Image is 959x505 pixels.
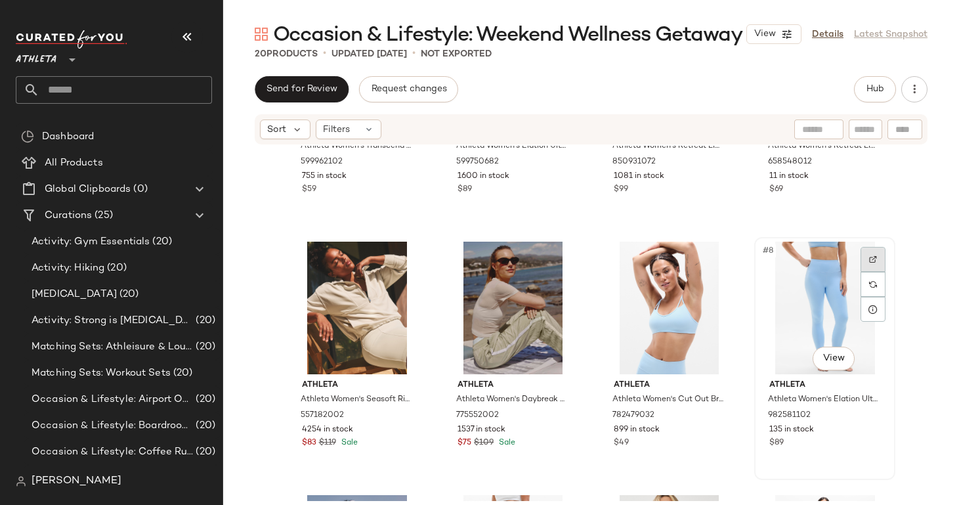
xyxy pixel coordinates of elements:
[458,184,472,196] span: $89
[323,123,350,137] span: Filters
[255,49,266,59] span: 20
[456,410,499,422] span: 775552002
[16,45,56,68] span: Athleta
[612,410,654,422] span: 782479032
[32,261,104,276] span: Activity: Hiking
[813,347,855,370] button: View
[761,244,776,257] span: #8
[319,437,336,449] span: $119
[301,156,343,168] span: 599962102
[331,47,407,61] p: updated [DATE]
[302,380,413,391] span: Athleta
[255,76,349,102] button: Send for Review
[302,171,347,183] span: 755 in stock
[45,182,131,197] span: Global Clipboards
[768,156,812,168] span: 658548012
[266,84,337,95] span: Send for Review
[104,261,127,276] span: (20)
[301,410,344,422] span: 557182002
[614,424,660,436] span: 899 in stock
[458,437,471,449] span: $75
[456,156,499,168] span: 599750682
[458,380,568,391] span: Athleta
[869,280,877,288] img: svg%3e
[474,437,494,449] span: $109
[32,340,193,355] span: Matching Sets: Athleisure & Lounge Sets
[768,141,879,152] span: Athleta Women's Retreat Linen Mid Rise 4" Short Undyed Size XXS
[16,30,127,49] img: cfy_white_logo.C9jOOHJF.svg
[456,141,567,152] span: Athleta Women's Elation Ultra High Rise 7/8 Legging [PERSON_NAME] Size XXS
[21,130,34,143] img: svg%3e
[603,242,735,374] img: cn60294414.jpg
[32,418,193,433] span: Occasion & Lifestyle: Boardroom to Barre
[267,123,286,137] span: Sort
[193,445,215,460] span: (20)
[759,242,891,374] img: cn59833083.jpg
[421,47,492,61] p: Not Exported
[339,439,358,447] span: Sale
[273,22,742,49] span: Occasion & Lifestyle: Weekend Wellness Getaway
[458,424,505,436] span: 1537 in stock
[768,410,811,422] span: 982581102
[302,437,316,449] span: $83
[255,28,268,41] img: svg%3e
[302,424,353,436] span: 4254 in stock
[32,445,193,460] span: Occasion & Lifestyle: Coffee Run
[45,156,103,171] span: All Products
[768,394,879,406] span: Athleta Women's Elation Ultra High Rise 7/8 Legging Mist Blue Size S
[302,184,316,196] span: $59
[193,313,215,328] span: (20)
[612,156,656,168] span: 850931072
[754,29,776,39] span: View
[854,76,896,102] button: Hub
[32,366,171,381] span: Matching Sets: Workout Sets
[131,182,147,197] span: (0)
[32,287,117,302] span: [MEDICAL_DATA]
[291,242,423,374] img: cn59343332.jpg
[769,380,880,391] span: Athleta
[323,46,326,62] span: •
[32,392,193,407] span: Occasion & Lifestyle: Airport Outfits
[193,340,215,355] span: (20)
[359,76,458,102] button: Request changes
[496,439,515,447] span: Sale
[370,84,446,95] span: Request changes
[32,473,121,489] span: [PERSON_NAME]
[812,28,843,41] a: Details
[866,84,884,95] span: Hub
[45,208,92,223] span: Curations
[301,141,412,152] span: Athleta Women's Transcend Scoop Built-In Bra Tank [PERSON_NAME] Size S
[301,394,412,406] span: Athleta Women's Seasoft Rib 1/4 Zip Popover Bone Size XXS
[869,255,877,263] img: svg%3e
[32,234,150,250] span: Activity: Gym Essentials
[769,437,784,449] span: $89
[769,424,814,436] span: 135 in stock
[614,171,664,183] span: 1081 in stock
[42,129,94,144] span: Dashboard
[458,171,509,183] span: 1600 in stock
[255,47,318,61] div: Products
[769,171,809,183] span: 11 in stock
[171,366,193,381] span: (20)
[612,394,723,406] span: Athleta Women's Cut Out Bra A-C Mist Blue Size XS
[117,287,139,302] span: (20)
[769,184,783,196] span: $69
[612,141,723,152] span: Athleta Women's Retreat Linen Top Undyed Size M
[150,234,172,250] span: (20)
[614,380,725,391] span: Athleta
[92,208,113,223] span: (25)
[16,476,26,487] img: svg%3e
[32,313,193,328] span: Activity: Strong is [MEDICAL_DATA]
[193,418,215,433] span: (20)
[456,394,567,406] span: Athleta Women's Daybreak Mid Rise Parachute Jogger Ecru/Bright White Petite Size M
[412,46,416,62] span: •
[193,392,215,407] span: (20)
[447,242,579,374] img: cn59990400.jpg
[746,24,801,44] button: View
[822,353,845,364] span: View
[614,437,629,449] span: $49
[614,184,628,196] span: $99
